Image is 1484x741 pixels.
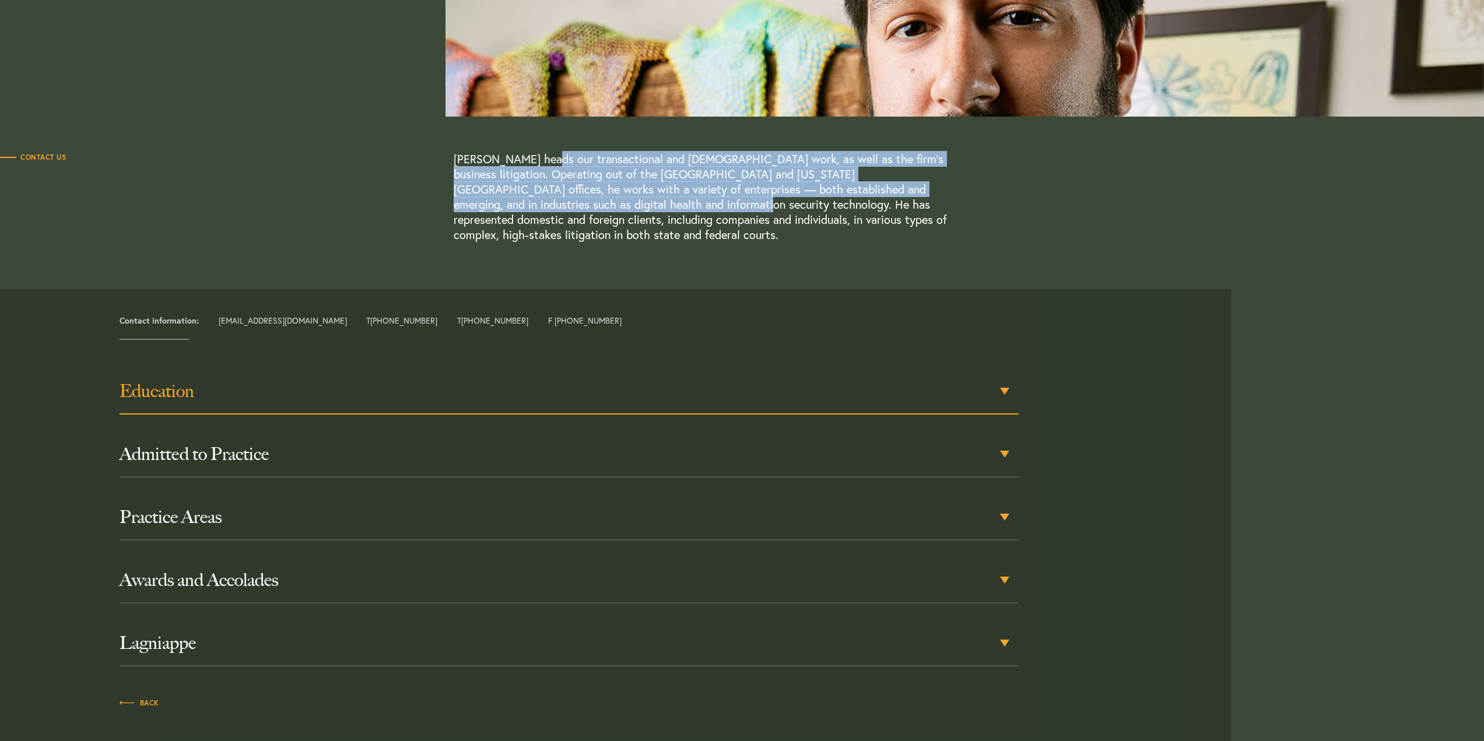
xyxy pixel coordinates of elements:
h3: Lagniappe [120,633,1019,654]
strong: Contact information: [120,315,199,326]
h3: Awards and Accolades [120,570,1019,591]
span: F [PHONE_NUMBER] [548,317,622,325]
a: [PHONE_NUMBER] [370,315,437,326]
h3: Admitted to Practice [120,444,1019,465]
span: T [457,317,528,325]
a: [PHONE_NUMBER] [461,315,528,326]
a: [EMAIL_ADDRESS][DOMAIN_NAME] [219,315,347,326]
h3: Education [120,381,1019,402]
h3: Practice Areas [120,507,1019,528]
span: Back [120,700,159,707]
p: [PERSON_NAME] heads our transactional and [DEMOGRAPHIC_DATA] work, as well as the firm’s business... [454,152,952,243]
a: Back [120,696,159,708]
span: T [366,317,437,325]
